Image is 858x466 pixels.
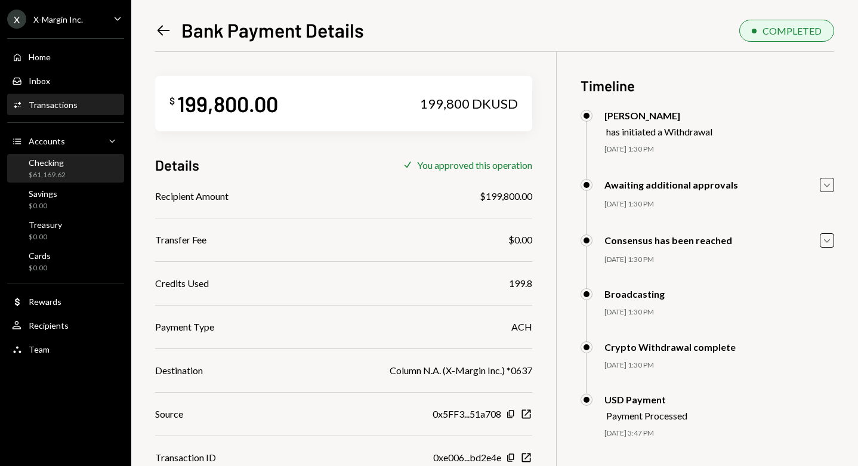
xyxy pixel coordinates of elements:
div: Accounts [29,136,65,146]
div: Treasury [29,220,62,230]
a: Team [7,338,124,360]
a: Treasury$0.00 [7,216,124,245]
div: Recipient Amount [155,189,229,203]
h1: Bank Payment Details [181,18,364,42]
div: 199.8 [509,276,532,291]
div: Transaction ID [155,450,216,465]
div: $ [169,95,175,107]
div: Transactions [29,100,78,110]
div: Transfer Fee [155,233,206,247]
div: X-Margin Inc. [33,14,83,24]
div: $0.00 [508,233,532,247]
div: has initiated a Withdrawal [606,126,712,137]
div: Payment Type [155,320,214,334]
a: Home [7,46,124,67]
a: Inbox [7,70,124,91]
div: Broadcasting [604,288,665,300]
div: You approved this operation [417,159,532,171]
div: Awaiting additional approvals [604,179,738,190]
div: Consensus has been reached [604,234,732,246]
a: Savings$0.00 [7,185,124,214]
div: [DATE] 3:47 PM [604,428,834,439]
div: ACH [511,320,532,334]
h3: Timeline [581,76,834,95]
div: Crypto Withdrawal complete [604,341,736,353]
div: [DATE] 1:30 PM [604,360,834,371]
div: Column N.A. (X-Margin Inc.) *0637 [390,363,532,378]
div: 199,800 DKUSD [420,95,518,112]
div: [DATE] 1:30 PM [604,307,834,317]
div: Destination [155,363,203,378]
div: Inbox [29,76,50,86]
div: X [7,10,26,29]
div: USD Payment [604,394,687,405]
div: Checking [29,158,66,168]
div: Recipients [29,320,69,331]
div: [PERSON_NAME] [604,110,712,121]
div: Home [29,52,51,62]
div: 199,800.00 [177,90,278,117]
div: Savings [29,189,57,199]
div: $199,800.00 [480,189,532,203]
a: Rewards [7,291,124,312]
a: Accounts [7,130,124,152]
div: $0.00 [29,263,51,273]
div: Cards [29,251,51,261]
div: $0.00 [29,201,57,211]
div: Payment Processed [606,410,687,421]
div: 0xe006...bd2e4e [433,450,501,465]
div: $61,169.62 [29,170,66,180]
div: COMPLETED [763,25,822,36]
div: Source [155,407,183,421]
h3: Details [155,155,199,175]
div: Credits Used [155,276,209,291]
div: Team [29,344,50,354]
div: [DATE] 1:30 PM [604,144,834,155]
div: [DATE] 1:30 PM [604,255,834,265]
a: Recipients [7,314,124,336]
a: Checking$61,169.62 [7,154,124,183]
div: 0x5FF3...51a708 [433,407,501,421]
a: Cards$0.00 [7,247,124,276]
div: $0.00 [29,232,62,242]
div: Rewards [29,297,61,307]
a: Transactions [7,94,124,115]
div: [DATE] 1:30 PM [604,199,834,209]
